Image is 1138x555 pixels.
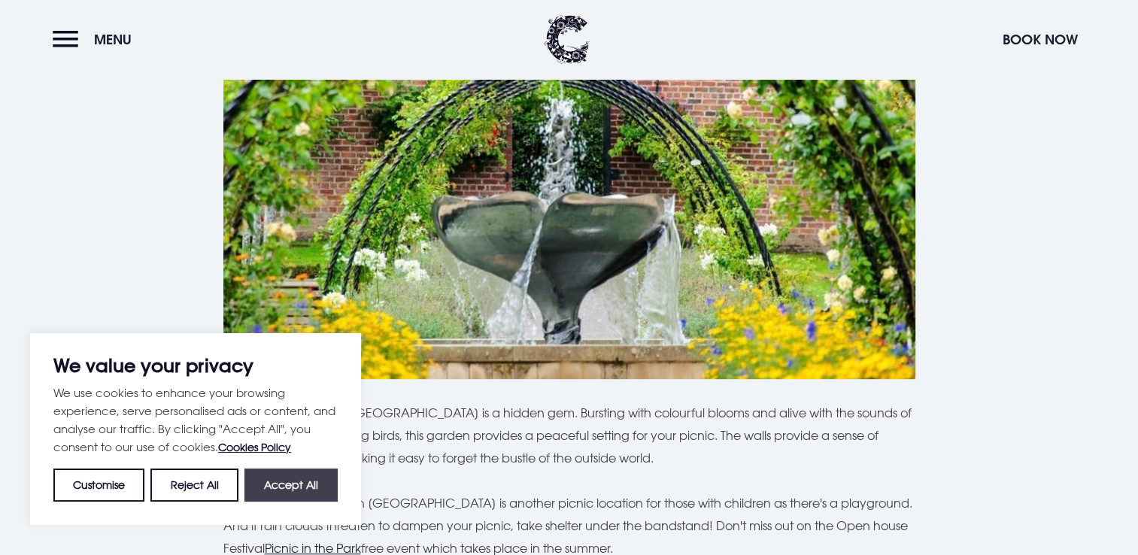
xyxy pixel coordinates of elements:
[53,356,338,375] p: We value your privacy
[995,23,1085,56] button: Book Now
[244,469,338,502] button: Accept All
[53,384,338,456] p: We use cookies to enhance your browsing experience, serve personalised ads or content, and analys...
[150,469,238,502] button: Reject All
[53,469,144,502] button: Customise
[218,441,291,453] a: Cookies Policy
[545,15,590,64] img: Clandeboye Lodge
[53,23,139,56] button: Menu
[30,333,361,525] div: We value your privacy
[94,31,132,48] span: Menu
[223,402,915,470] p: The Walled Garden in [GEOGRAPHIC_DATA] is a hidden gem. Bursting with colourful blooms and alive ...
